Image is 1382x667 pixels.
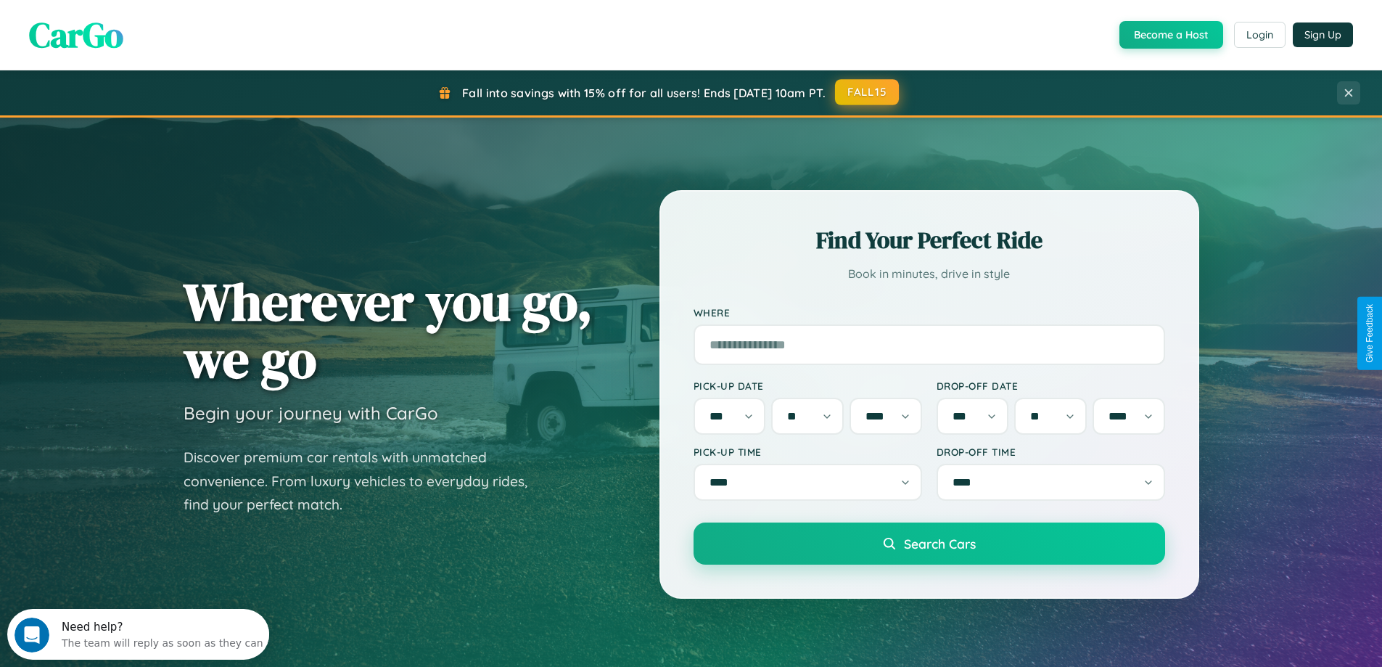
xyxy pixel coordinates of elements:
[1119,21,1223,49] button: Become a Host
[1234,22,1286,48] button: Login
[184,446,546,517] p: Discover premium car rentals with unmatched convenience. From luxury vehicles to everyday rides, ...
[184,402,438,424] h3: Begin your journey with CarGo
[937,380,1165,392] label: Drop-off Date
[29,11,123,59] span: CarGo
[694,523,1165,565] button: Search Cars
[6,6,270,46] div: Open Intercom Messenger
[7,609,269,660] iframe: Intercom live chat discovery launcher
[184,273,593,388] h1: Wherever you go, we go
[694,263,1165,285] p: Book in minutes, drive in style
[694,380,922,392] label: Pick-up Date
[54,24,256,39] div: The team will reply as soon as they can
[937,446,1165,458] label: Drop-off Time
[15,618,49,652] iframe: Intercom live chat
[694,224,1165,256] h2: Find Your Perfect Ride
[694,306,1165,319] label: Where
[694,446,922,458] label: Pick-up Time
[904,536,976,552] span: Search Cars
[462,86,826,100] span: Fall into savings with 15% off for all users! Ends [DATE] 10am PT.
[54,12,256,24] div: Need help?
[835,79,899,105] button: FALL15
[1365,304,1375,363] div: Give Feedback
[1293,22,1353,47] button: Sign Up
